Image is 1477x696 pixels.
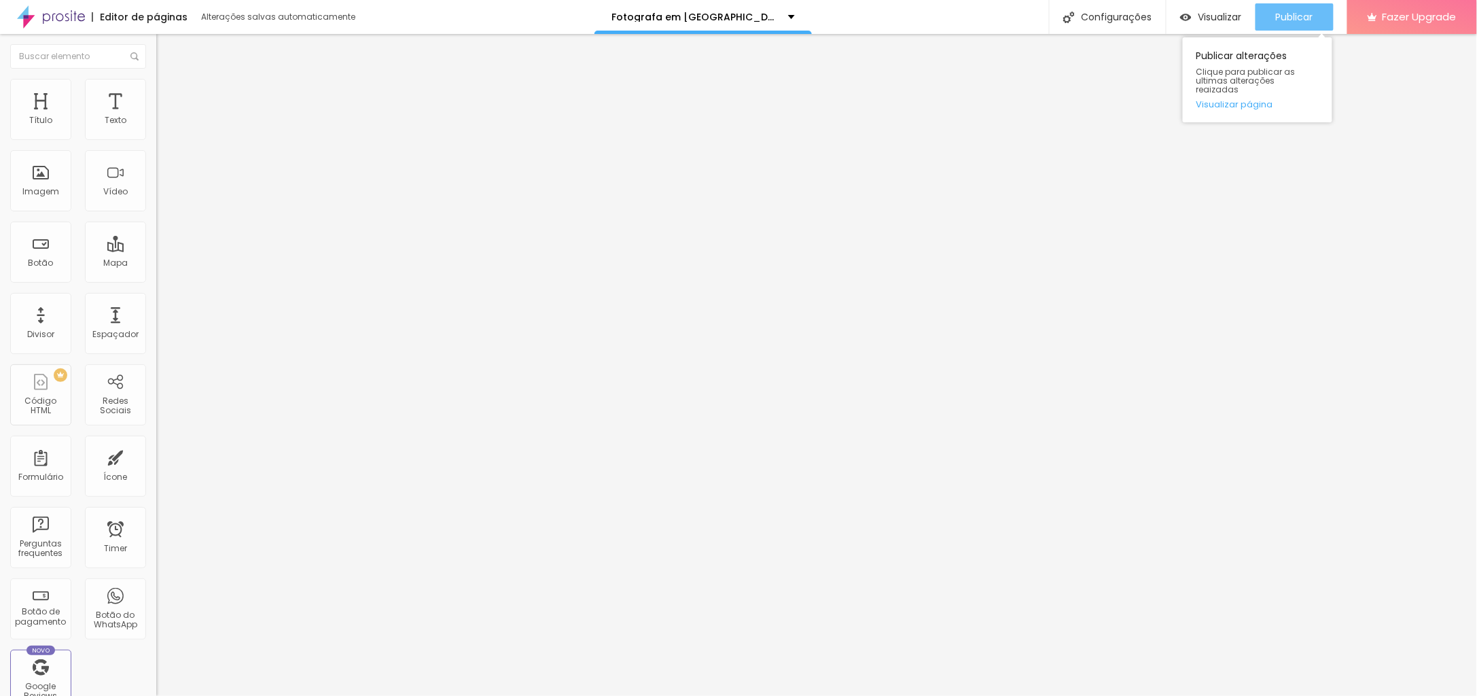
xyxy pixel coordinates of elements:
div: Ícone [104,472,128,482]
div: Botão de pagamento [14,607,67,627]
button: Publicar [1256,3,1334,31]
div: Código HTML [14,396,67,416]
div: Divisor [27,330,54,339]
div: Redes Sociais [88,396,142,416]
div: Vídeo [103,187,128,196]
span: Fazer Upgrade [1383,11,1457,22]
img: Icone [1063,12,1075,23]
span: Publicar [1276,12,1313,22]
div: Imagem [22,187,59,196]
div: Publicar alterações [1183,37,1332,122]
div: Mapa [103,258,128,268]
img: view-1.svg [1180,12,1192,23]
div: Espaçador [92,330,139,339]
div: Texto [105,116,126,125]
div: Botão do WhatsApp [88,610,142,630]
button: Visualizar [1167,3,1256,31]
div: Novo [26,646,56,655]
div: Título [29,116,52,125]
div: Editor de páginas [92,12,188,22]
img: Icone [130,52,139,60]
div: Botão [29,258,54,268]
span: Visualizar [1198,12,1242,22]
a: Visualizar página [1196,100,1319,109]
input: Buscar elemento [10,44,146,69]
iframe: Editor [156,34,1477,696]
div: Timer [104,544,127,553]
div: Alterações salvas automaticamente [201,13,357,21]
span: Clique para publicar as ultimas alterações reaizadas [1196,67,1319,94]
p: Fotografa em [GEOGRAPHIC_DATA] - [GEOGRAPHIC_DATA] [611,12,778,22]
div: Formulário [18,472,63,482]
div: Perguntas frequentes [14,539,67,559]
